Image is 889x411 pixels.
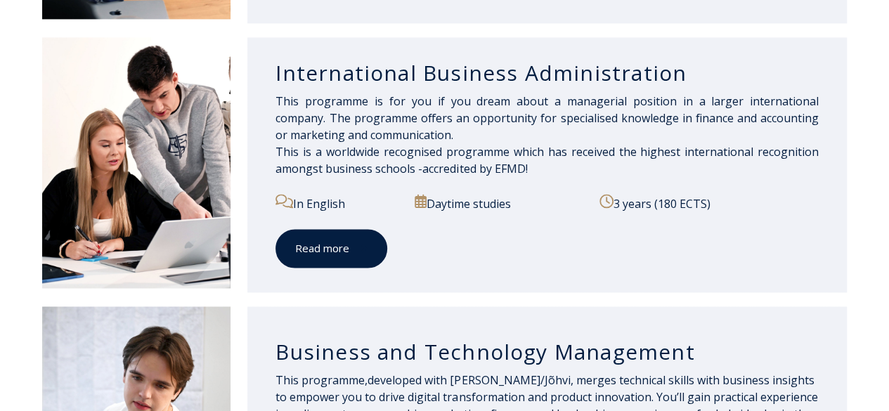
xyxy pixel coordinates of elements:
a: accredited by EFMD [422,161,525,176]
h3: Business and Technology Management [275,338,819,365]
p: In English [275,194,403,212]
img: International Business Administration [42,37,231,288]
a: Read more [275,229,387,268]
p: 3 years (180 ECTS) [599,194,819,212]
h3: International Business Administration [275,60,819,86]
p: Daytime studies [415,194,588,212]
span: This programme, [275,372,368,387]
span: This programme is for you if you dream about a managerial position in a larger international comp... [275,93,819,176]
